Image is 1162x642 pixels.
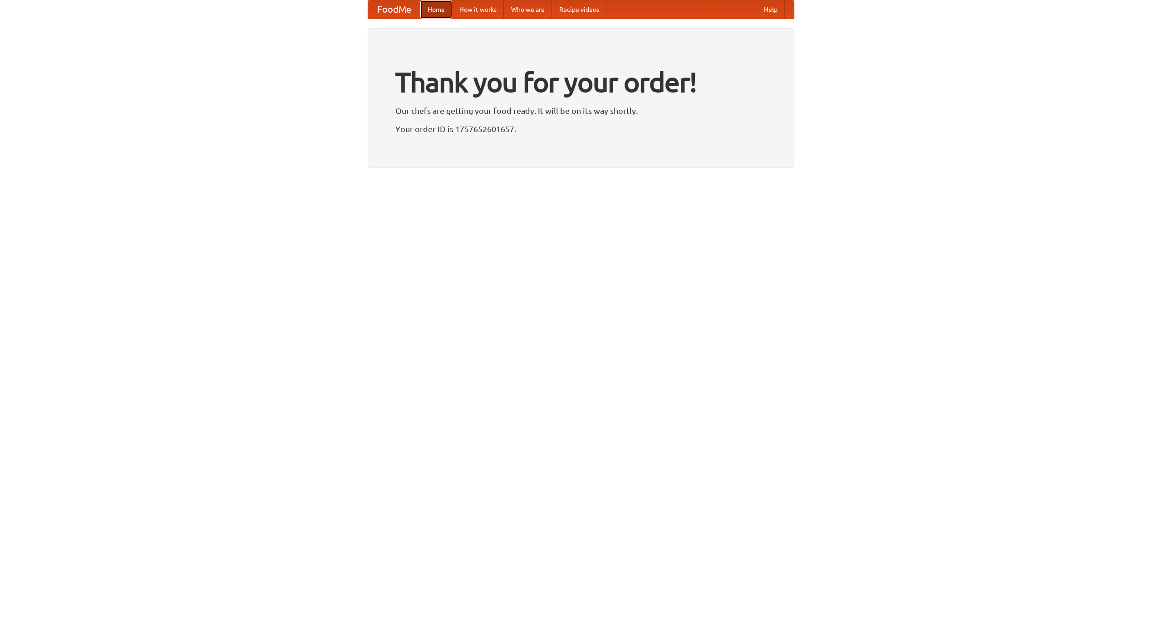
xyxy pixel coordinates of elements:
[395,122,767,136] p: Your order ID is 1757652601657.
[395,60,767,104] h1: Thank you for your order!
[452,0,504,19] a: How it works
[395,104,767,118] p: Our chefs are getting your food ready. It will be on its way shortly.
[552,0,606,19] a: Recipe videos
[504,0,552,19] a: Who we are
[420,0,452,19] a: Home
[757,0,785,19] a: Help
[368,0,420,19] a: FoodMe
